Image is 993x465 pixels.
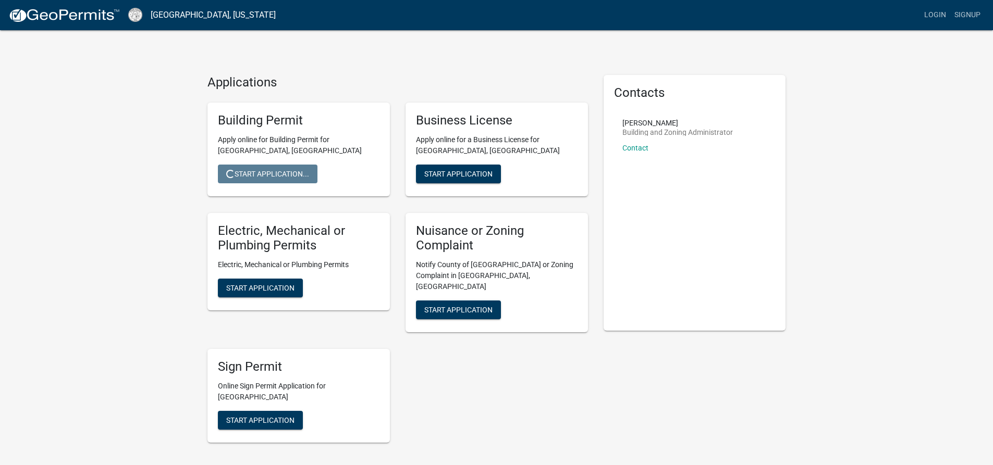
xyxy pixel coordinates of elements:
button: Start Application [416,165,501,183]
p: Online Sign Permit Application for [GEOGRAPHIC_DATA] [218,381,379,403]
h4: Applications [207,75,588,90]
a: Contact [622,144,648,152]
h5: Nuisance or Zoning Complaint [416,223,578,254]
a: [GEOGRAPHIC_DATA], [US_STATE] [151,6,276,24]
a: Login [920,5,950,25]
button: Start Application [416,300,501,319]
button: Start Application... [218,165,317,183]
p: Apply online for a Business License for [GEOGRAPHIC_DATA], [GEOGRAPHIC_DATA] [416,134,578,156]
span: Start Application... [226,169,309,178]
h5: Contacts [614,85,776,100]
span: Start Application [424,169,493,178]
a: Signup [950,5,985,25]
p: [PERSON_NAME] [622,119,733,127]
button: Start Application [218,411,303,430]
span: Start Application [226,416,295,424]
button: Start Application [218,279,303,297]
h5: Sign Permit [218,359,379,374]
h5: Business License [416,113,578,128]
wm-workflow-list-section: Applications [207,75,588,451]
p: Notify County of [GEOGRAPHIC_DATA] or Zoning Complaint in [GEOGRAPHIC_DATA], [GEOGRAPHIC_DATA] [416,259,578,292]
p: Apply online for Building Permit for [GEOGRAPHIC_DATA], [GEOGRAPHIC_DATA] [218,134,379,156]
span: Start Application [424,306,493,314]
p: Building and Zoning Administrator [622,129,733,136]
h5: Electric, Mechanical or Plumbing Permits [218,223,379,254]
p: Electric, Mechanical or Plumbing Permits [218,259,379,270]
span: Start Application [226,284,295,292]
img: Cook County, Georgia [128,8,142,22]
h5: Building Permit [218,113,379,128]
